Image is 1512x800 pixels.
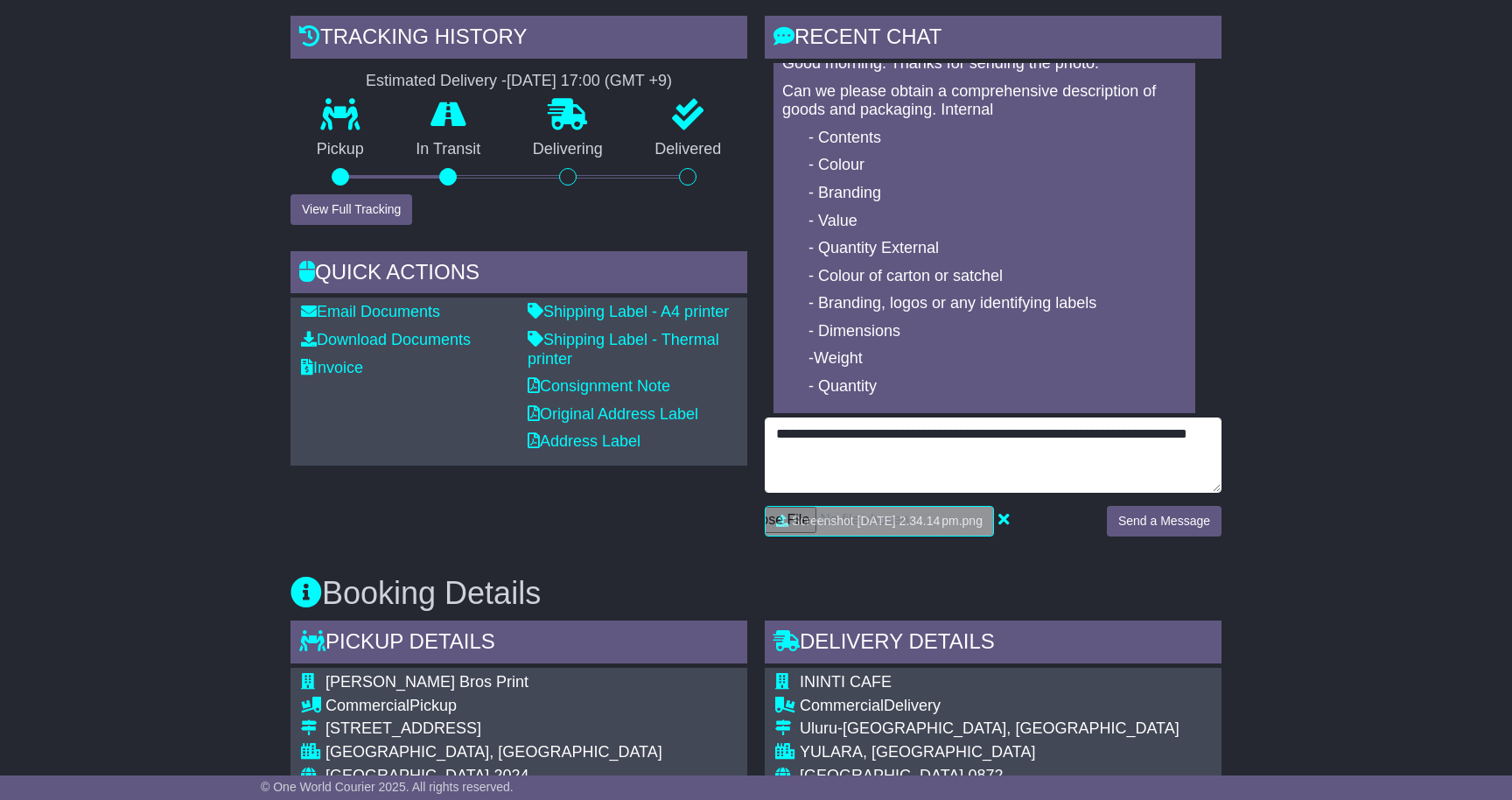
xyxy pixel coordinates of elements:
[800,697,884,714] span: Commercial
[528,432,640,450] a: Address Label
[325,673,528,691] span: [PERSON_NAME] Bros Print
[325,767,489,784] span: [GEOGRAPHIC_DATA]
[782,184,1186,203] p: - Branding
[782,82,1186,120] p: Can we please obtain a comprehensive description of goods and packaging. Internal
[507,140,629,159] p: Delivering
[325,743,662,762] div: [GEOGRAPHIC_DATA], [GEOGRAPHIC_DATA]
[325,719,662,739] div: [STREET_ADDRESS]
[290,140,390,159] p: Pickup
[290,576,1221,611] h3: Booking Details
[528,377,670,395] a: Consignment Note
[782,349,1186,368] p: -Weight
[325,697,409,714] span: Commercial
[782,156,1186,175] p: - Colour
[301,331,471,348] a: Download Documents
[800,697,1179,716] div: Delivery
[782,294,1186,313] p: - Branding, logos or any identifying labels
[800,767,963,784] span: [GEOGRAPHIC_DATA]
[301,359,363,376] a: Invoice
[290,194,412,225] button: View Full Tracking
[782,239,1186,258] p: - Quantity External
[390,140,507,159] p: In Transit
[493,767,528,784] span: 2024
[528,405,698,423] a: Original Address Label
[782,267,1186,286] p: - Colour of carton or satchel
[290,16,747,63] div: Tracking history
[290,72,747,91] div: Estimated Delivery -
[629,140,748,159] p: Delivered
[968,767,1003,784] span: 0872
[290,621,747,668] div: Pickup Details
[1107,506,1221,537] button: Send a Message
[301,303,440,320] a: Email Documents
[800,719,1179,739] div: Uluru-[GEOGRAPHIC_DATA], [GEOGRAPHIC_DATA]
[325,697,662,716] div: Pickup
[800,743,1179,762] div: YULARA, [GEOGRAPHIC_DATA]
[528,331,719,368] a: Shipping Label - Thermal printer
[782,377,1186,396] p: - Quantity
[765,16,1221,63] div: RECENT CHAT
[507,72,672,91] div: [DATE] 17:00 (GMT +9)
[782,212,1186,231] p: - Value
[782,322,1186,341] p: - Dimensions
[765,621,1221,668] div: Delivery Details
[290,251,747,298] div: Quick Actions
[782,129,1186,148] p: - Contents
[782,54,1186,74] p: Good morning. Thanks for sending the photo.
[528,303,729,320] a: Shipping Label - A4 printer
[261,780,514,794] span: © One World Courier 2025. All rights reserved.
[800,673,892,691] span: ININTI CAFE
